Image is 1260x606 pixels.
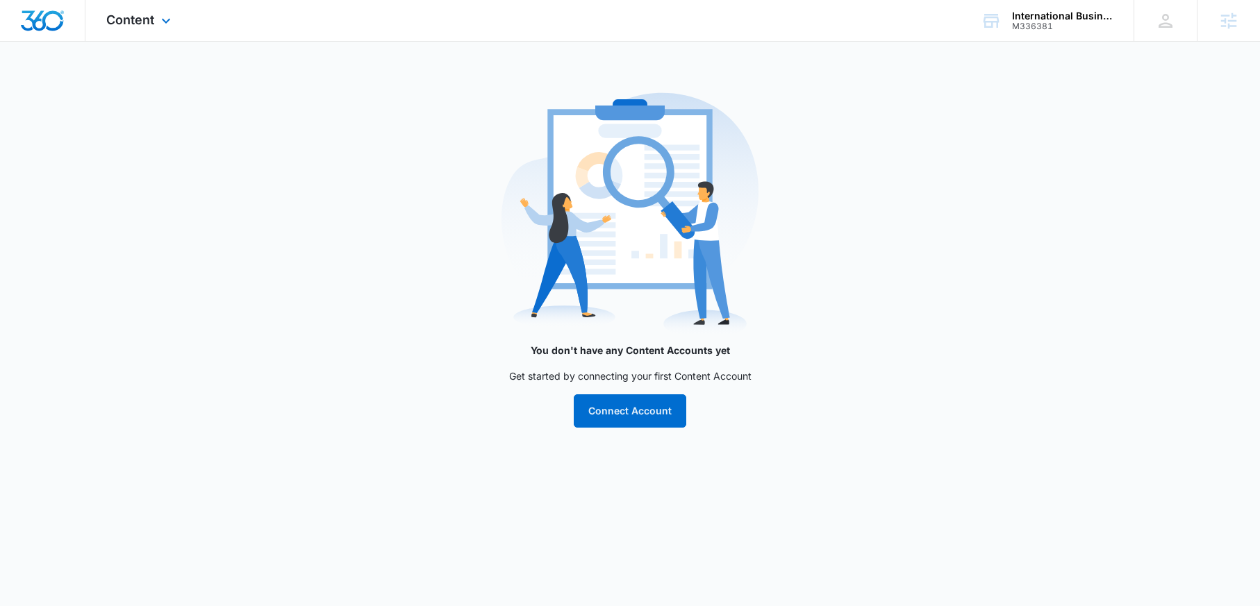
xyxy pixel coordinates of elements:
button: Connect Account [574,394,686,428]
div: account name [1012,10,1113,22]
div: account id [1012,22,1113,31]
img: no-preview.svg [501,86,759,343]
p: You don't have any Content Accounts yet [352,343,908,357]
span: Content [106,12,154,27]
p: Get started by connecting your first Content Account [352,369,908,383]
